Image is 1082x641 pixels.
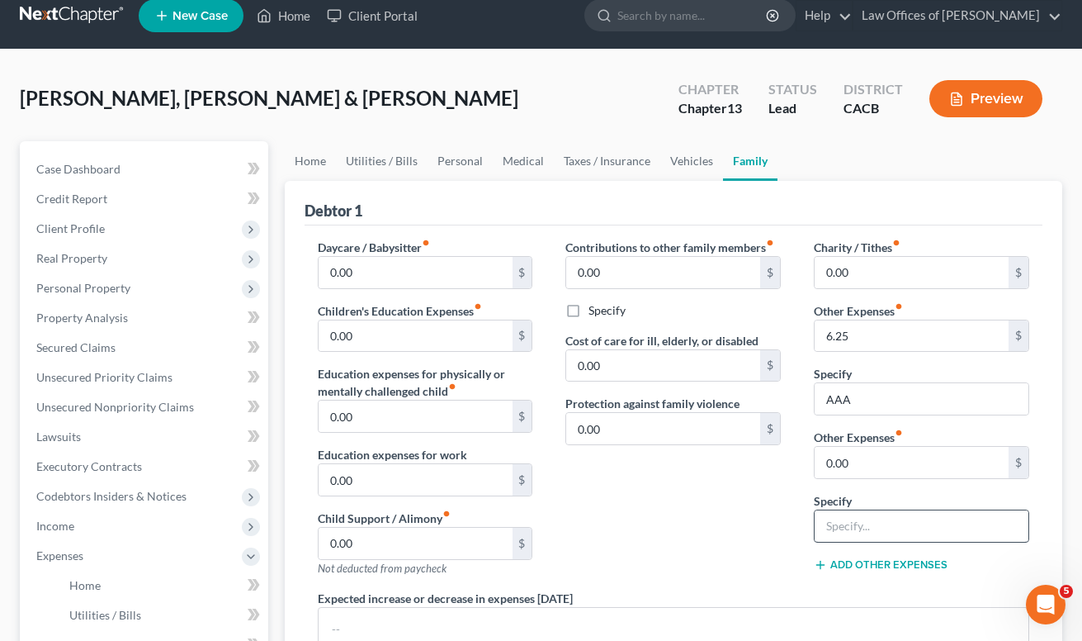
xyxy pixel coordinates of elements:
span: Unsecured Priority Claims [36,370,172,384]
label: Specify [814,492,852,510]
span: Property Analysis [36,311,128,325]
div: $ [513,528,532,559]
span: Not deducted from paycheck [318,562,447,575]
div: $ [760,350,780,382]
label: Specify [588,302,626,319]
span: 13 [727,100,742,116]
input: -- [815,320,1009,352]
span: Real Property [36,251,107,265]
input: -- [319,257,513,288]
input: -- [319,464,513,496]
div: $ [1009,447,1028,478]
div: $ [513,257,532,288]
a: Utilities / Bills [336,141,428,181]
a: Case Dashboard [23,154,268,184]
a: Home [56,571,268,601]
label: Daycare / Babysitter [318,239,430,256]
button: Preview [929,80,1042,117]
div: $ [760,257,780,288]
input: Specify... [815,510,1028,542]
span: Unsecured Nonpriority Claims [36,400,194,414]
div: Lead [768,99,817,118]
a: Help [796,1,852,31]
span: 5 [1060,585,1073,598]
label: Education expenses for work [318,446,467,463]
label: Contributions to other family members [565,239,774,256]
i: fiber_manual_record [892,239,900,247]
i: fiber_manual_record [474,302,482,311]
a: Family [723,141,777,181]
span: [PERSON_NAME], [PERSON_NAME] & [PERSON_NAME] [20,86,518,110]
i: fiber_manual_record [895,302,903,311]
i: fiber_manual_record [766,239,774,247]
label: Children's Education Expenses [318,302,482,320]
input: -- [319,320,513,352]
a: Unsecured Priority Claims [23,363,268,392]
span: New Case [172,10,228,22]
span: Codebtors Insiders & Notices [36,489,187,503]
label: Child Support / Alimony [318,510,451,527]
a: Unsecured Nonpriority Claims [23,392,268,422]
span: Secured Claims [36,340,116,354]
input: -- [815,257,1009,288]
span: Expenses [36,548,83,563]
div: Chapter [678,80,742,99]
input: -- [815,447,1009,478]
input: -- [566,413,760,444]
a: Utilities / Bills [56,601,268,630]
div: $ [513,464,532,496]
label: Other Expenses [814,429,903,446]
span: Personal Property [36,281,130,295]
input: -- [319,401,513,432]
span: Home [69,578,101,592]
label: Expected increase or decrease in expenses [DATE] [318,590,573,607]
a: Client Portal [319,1,426,31]
label: Protection against family violence [565,395,739,412]
label: Other Expenses [814,302,903,320]
div: $ [513,401,532,432]
a: Home [248,1,319,31]
label: Cost of care for ill, elderly, or disabled [565,332,758,349]
a: Lawsuits [23,422,268,452]
label: Education expenses for physically or mentally challenged child [318,365,533,400]
span: Client Profile [36,221,105,235]
a: Property Analysis [23,303,268,333]
a: Credit Report [23,184,268,214]
input: -- [566,257,760,288]
div: District [843,80,903,99]
a: Home [285,141,336,181]
a: Personal [428,141,493,181]
input: Specify... [815,383,1028,415]
i: fiber_manual_record [442,510,451,518]
a: Secured Claims [23,333,268,363]
a: Executory Contracts [23,452,268,482]
div: CACB [843,99,903,118]
a: Law Offices of [PERSON_NAME] [853,1,1061,31]
input: -- [566,350,760,382]
span: Credit Report [36,192,107,206]
span: Utilities / Bills [69,608,141,622]
a: Medical [493,141,554,181]
a: Vehicles [660,141,723,181]
label: Charity / Tithes [814,239,900,256]
input: -- [319,528,513,559]
span: Case Dashboard [36,162,120,176]
a: Taxes / Insurance [554,141,660,181]
div: Debtor 1 [305,201,362,221]
i: fiber_manual_record [422,239,430,247]
div: Chapter [678,99,742,118]
label: Specify [814,365,852,382]
iframe: Intercom live chat [1026,585,1065,624]
button: Add Other Expenses [814,558,947,572]
i: fiber_manual_record [895,429,903,437]
div: Status [768,80,817,99]
span: Lawsuits [36,430,81,444]
div: $ [513,320,532,352]
span: Income [36,519,74,533]
span: Executory Contracts [36,459,142,473]
i: fiber_manual_record [448,382,456,391]
div: $ [1009,257,1028,288]
div: $ [1009,320,1028,352]
div: $ [760,413,780,444]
